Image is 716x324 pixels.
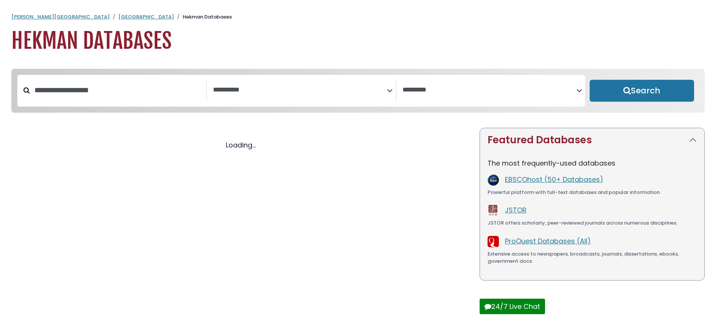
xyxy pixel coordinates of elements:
input: Search database by title or keyword [30,84,206,96]
div: Loading... [11,140,471,150]
textarea: Search [213,86,387,94]
a: [GEOGRAPHIC_DATA] [118,13,174,20]
button: 24/7 Live Chat [480,299,545,314]
a: [PERSON_NAME][GEOGRAPHIC_DATA] [11,13,110,20]
button: Featured Databases [480,128,704,152]
p: The most frequently-used databases [488,158,697,168]
button: Submit for Search Results [590,80,694,102]
nav: breadcrumb [11,13,705,21]
div: Extensive access to newspapers, broadcasts, journals, dissertations, ebooks, government docs. [488,250,697,265]
h1: Hekman Databases [11,28,705,54]
a: ProQuest Databases (All) [505,236,591,246]
nav: Search filters [11,69,705,113]
textarea: Search [402,86,576,94]
a: JSTOR [505,205,527,215]
li: Hekman Databases [174,13,232,21]
a: EBSCOhost (50+ Databases) [505,175,603,184]
div: JSTOR offers scholarly, peer-reviewed journals across numerous disciplines. [488,219,697,227]
div: Powerful platform with full-text databases and popular information. [488,189,697,196]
